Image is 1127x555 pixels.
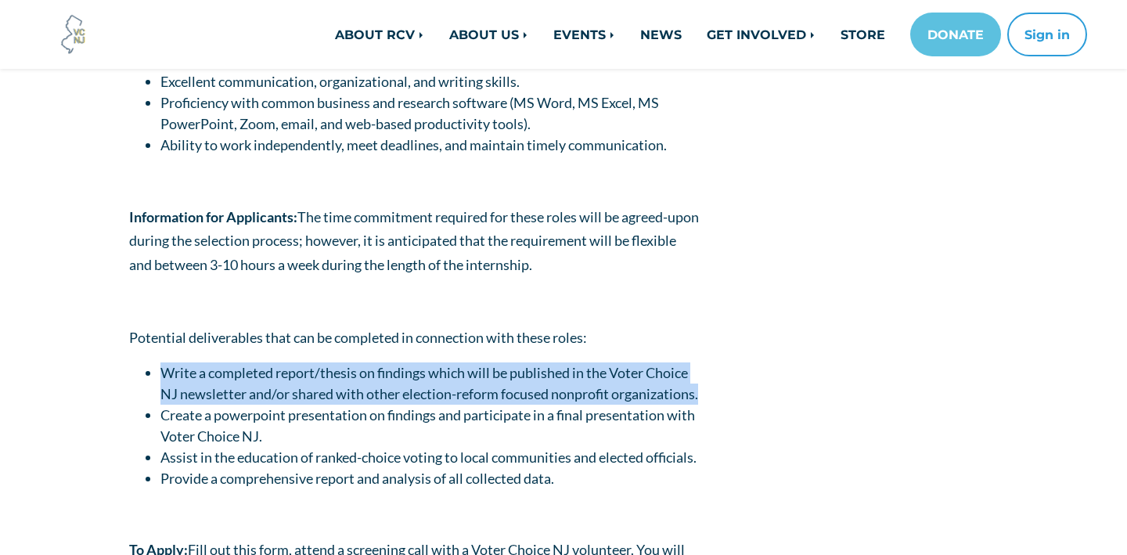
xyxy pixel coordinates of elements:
[541,19,628,50] a: EVENTS
[160,364,698,402] span: Write a completed report/thesis on findings which will be published in the Voter Choice NJ newsle...
[160,94,659,132] span: Proficiency with common business and research software (MS Word, MS Excel, MS PowerPoint, Zoom, e...
[160,449,697,466] span: Assist in the education of ranked-choice voting to local communities and elected officials.
[129,208,297,225] strong: Information for Applicants:
[437,19,541,50] a: ABOUT US
[229,13,1087,56] nav: Main navigation
[160,470,554,487] span: Provide a comprehensive report and analysis of all collected data.
[129,329,587,346] span: Potential deliverables that can be completed in connection with these roles:
[129,208,699,273] span: The time commitment required for these roles will be agreed-upon during the selection process; ho...
[160,136,667,153] span: Ability to work independently, meet deadlines, and maintain timely communication.
[628,19,694,50] a: NEWS
[160,73,520,90] span: Excellent communication, organizational, and writing skills.
[910,13,1001,56] a: DONATE
[1007,13,1087,56] button: Sign in or sign up
[828,19,898,50] a: STORE
[694,19,828,50] a: GET INVOLVED
[322,19,437,50] a: ABOUT RCV
[160,406,695,445] span: Create a powerpoint presentation on findings and participate in a final presentation with Voter C...
[52,13,95,56] img: Voter Choice NJ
